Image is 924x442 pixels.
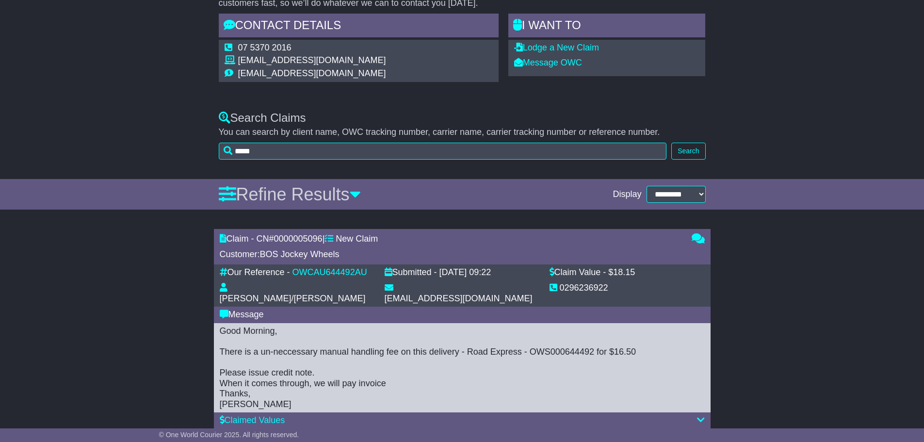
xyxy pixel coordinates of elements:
span: © One World Courier 2025. All rights reserved. [159,431,299,439]
div: Customer: [220,249,682,260]
div: $18.15 [608,267,635,278]
span: New Claim [336,234,378,244]
span: 0000005096 [274,234,323,244]
button: Search [671,143,705,160]
div: Search Claims [219,111,706,125]
div: Claim - CN# | [220,234,682,245]
td: 07 5370 2016 [238,43,386,56]
div: Good Morning, There is a un-neccessary manual handling fee on this delivery - Road Express - OWS0... [220,326,705,410]
a: Lodge a New Claim [514,43,599,52]
div: I WANT to [508,14,706,40]
a: Refine Results [219,184,361,204]
div: 0296236922 [560,283,608,294]
div: Message [220,310,705,320]
span: BOS Jockey Wheels [260,249,340,259]
div: Claim Value - [550,267,606,278]
a: OWCAU644492AU [292,267,367,277]
a: Claimed Values [220,415,285,425]
span: Display [613,189,641,200]
div: Contact Details [219,14,499,40]
div: Submitted - [385,267,437,278]
div: Claimed Values [220,415,705,426]
div: [PERSON_NAME]/[PERSON_NAME] [220,294,366,304]
div: [EMAIL_ADDRESS][DOMAIN_NAME] [385,294,533,304]
div: Our Reference - [220,267,290,278]
p: You can search by client name, OWC tracking number, carrier name, carrier tracking number or refe... [219,127,706,138]
div: [DATE] 09:22 [439,267,491,278]
a: Message OWC [514,58,582,67]
td: [EMAIL_ADDRESS][DOMAIN_NAME] [238,55,386,68]
td: [EMAIL_ADDRESS][DOMAIN_NAME] [238,68,386,79]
